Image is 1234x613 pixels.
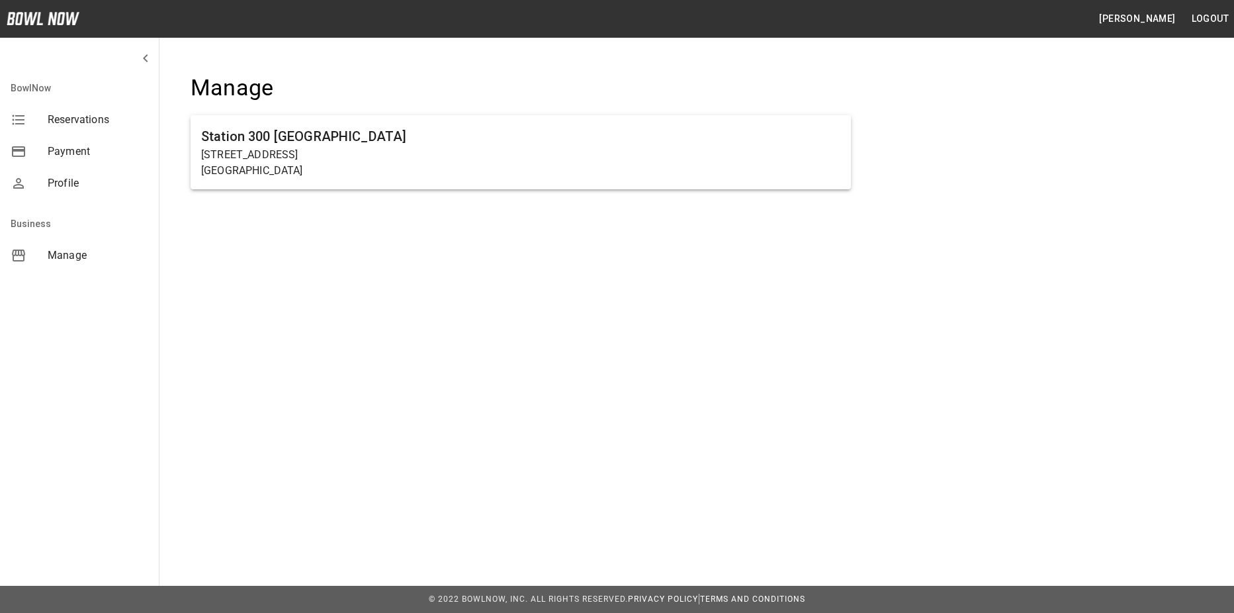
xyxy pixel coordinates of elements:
a: Privacy Policy [628,594,698,604]
button: Logout [1186,7,1234,31]
p: [STREET_ADDRESS] [201,147,840,163]
p: [GEOGRAPHIC_DATA] [201,163,840,179]
span: Profile [48,175,148,191]
a: Terms and Conditions [700,594,805,604]
span: © 2022 BowlNow, Inc. All Rights Reserved. [429,594,628,604]
button: [PERSON_NAME] [1094,7,1180,31]
span: Reservations [48,112,148,128]
span: Manage [48,248,148,263]
img: logo [7,12,79,25]
span: Payment [48,144,148,160]
h6: Station 300 [GEOGRAPHIC_DATA] [201,126,840,147]
h4: Manage [191,74,851,102]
